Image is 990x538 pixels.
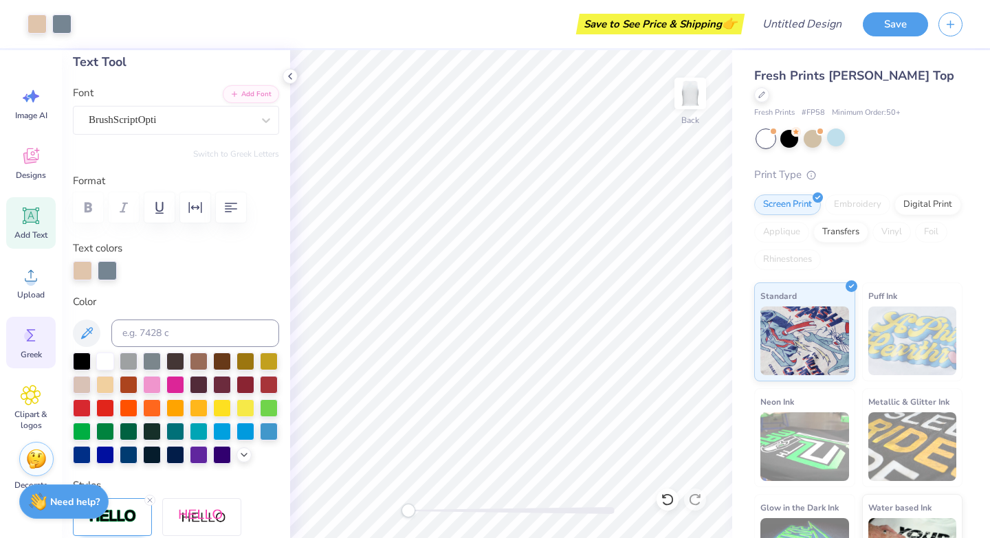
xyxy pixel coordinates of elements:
span: Designs [16,170,46,181]
button: Add Font [223,85,279,103]
div: Screen Print [754,194,821,215]
span: # FP58 [802,107,825,119]
span: Minimum Order: 50 + [832,107,901,119]
div: Embroidery [825,194,890,215]
div: Text Tool [73,53,279,71]
div: Print Type [754,167,962,183]
span: Fresh Prints [754,107,795,119]
label: Font [73,85,93,101]
div: Rhinestones [754,249,821,270]
button: Switch to Greek Letters [193,148,279,159]
label: Color [73,294,279,310]
span: Upload [17,289,45,300]
img: Neon Ink [760,412,849,481]
img: Puff Ink [868,306,957,375]
label: Text colors [73,240,122,256]
input: e.g. 7428 c [111,320,279,347]
div: Transfers [813,222,868,243]
img: Shadow [178,508,226,526]
img: Stroke [89,508,137,524]
span: Decorate [14,480,47,491]
span: Neon Ink [760,394,794,409]
span: Clipart & logos [8,409,54,431]
span: Glow in the Dark Ink [760,500,839,515]
span: Puff Ink [868,289,897,303]
span: Standard [760,289,797,303]
div: Foil [915,222,947,243]
span: Fresh Prints [PERSON_NAME] Top [754,67,954,84]
strong: Need help? [50,495,100,508]
div: Applique [754,222,809,243]
input: Untitled Design [751,10,852,38]
img: Back [676,80,704,107]
span: Image AI [15,110,47,121]
button: Save [863,12,928,36]
span: Metallic & Glitter Ink [868,394,949,409]
div: Digital Print [894,194,961,215]
div: Vinyl [872,222,911,243]
label: Format [73,173,279,189]
div: Accessibility label [401,504,415,517]
label: Styles [73,478,101,493]
span: Water based Ink [868,500,932,515]
span: Add Text [14,229,47,240]
img: Standard [760,306,849,375]
span: Greek [21,349,42,360]
img: Metallic & Glitter Ink [868,412,957,481]
div: Save to See Price & Shipping [580,14,741,34]
div: Back [681,114,699,126]
span: 👉 [722,15,737,32]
